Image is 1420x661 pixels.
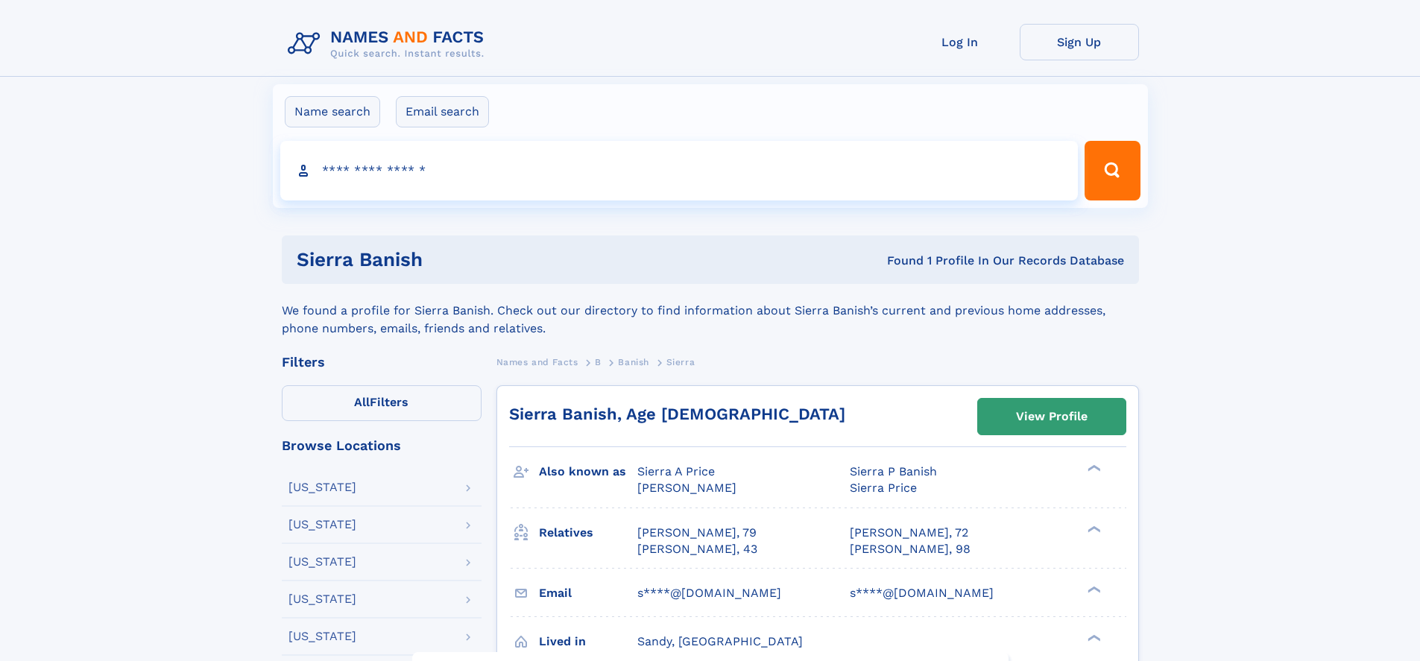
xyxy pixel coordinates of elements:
[1084,584,1102,594] div: ❯
[539,581,637,606] h3: Email
[288,556,356,568] div: [US_STATE]
[509,405,845,423] a: Sierra Banish, Age [DEMOGRAPHIC_DATA]
[288,519,356,531] div: [US_STATE]
[280,141,1079,200] input: search input
[900,24,1020,60] a: Log In
[595,352,602,371] a: B
[282,355,482,369] div: Filters
[978,399,1126,434] a: View Profile
[1020,24,1139,60] a: Sign Up
[1084,524,1102,534] div: ❯
[1016,399,1088,434] div: View Profile
[850,541,971,557] a: [PERSON_NAME], 98
[288,593,356,605] div: [US_STATE]
[595,357,602,367] span: B
[637,525,757,541] a: [PERSON_NAME], 79
[666,357,695,367] span: Sierra
[496,352,578,371] a: Names and Facts
[282,385,482,421] label: Filters
[618,352,649,371] a: Banish
[539,629,637,654] h3: Lived in
[282,439,482,452] div: Browse Locations
[1085,141,1140,200] button: Search Button
[618,357,649,367] span: Banish
[288,630,356,642] div: [US_STATE]
[850,525,968,541] a: [PERSON_NAME], 72
[637,634,803,648] span: Sandy, [GEOGRAPHIC_DATA]
[297,250,655,269] h1: Sierra Banish
[282,284,1139,338] div: We found a profile for Sierra Banish. Check out our directory to find information about Sierra Ba...
[354,395,370,409] span: All
[282,24,496,64] img: Logo Names and Facts
[637,541,757,557] a: [PERSON_NAME], 43
[850,464,937,478] span: Sierra P Banish
[539,459,637,484] h3: Also known as
[396,96,489,127] label: Email search
[288,481,356,493] div: [US_STATE]
[654,253,1124,269] div: Found 1 Profile In Our Records Database
[637,464,715,478] span: Sierra A Price
[539,520,637,545] h3: Relatives
[637,481,736,495] span: [PERSON_NAME]
[1084,464,1102,473] div: ❯
[1084,633,1102,642] div: ❯
[850,481,917,495] span: Sierra Price
[285,96,380,127] label: Name search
